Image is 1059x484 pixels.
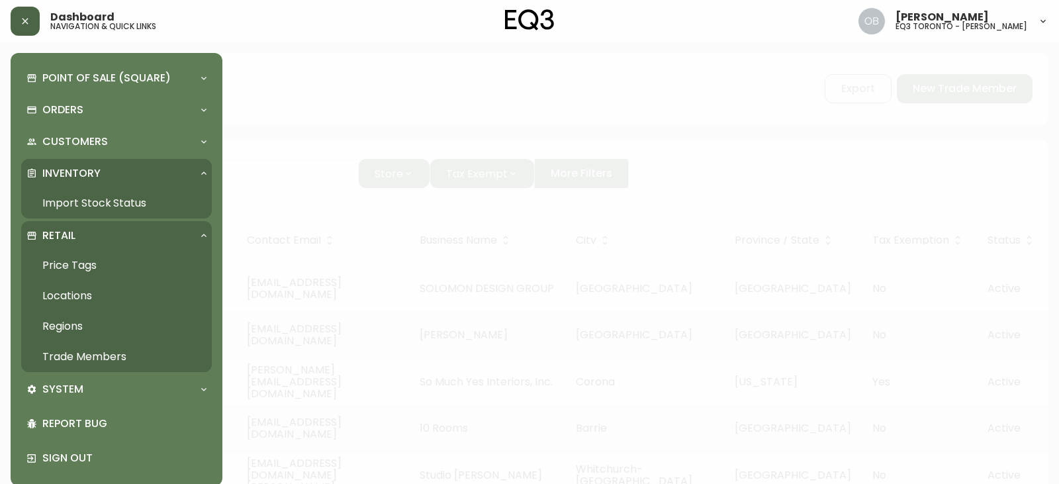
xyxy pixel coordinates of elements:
img: logo [505,9,554,30]
p: Customers [42,134,108,149]
p: Sign Out [42,451,207,465]
p: Point of Sale (Square) [42,71,171,85]
p: Orders [42,103,83,117]
div: Sign Out [21,441,212,475]
div: Orders [21,95,212,124]
img: 8e0065c524da89c5c924d5ed86cfe468 [858,8,885,34]
div: Customers [21,127,212,156]
div: Retail [21,221,212,250]
div: Point of Sale (Square) [21,64,212,93]
h5: navigation & quick links [50,23,156,30]
p: Report Bug [42,416,207,431]
span: Dashboard [50,12,115,23]
a: Trade Members [21,342,212,372]
a: Regions [21,311,212,342]
div: Inventory [21,159,212,188]
p: Inventory [42,166,101,181]
p: Retail [42,228,75,243]
h5: eq3 toronto - [PERSON_NAME] [896,23,1027,30]
a: Price Tags [21,250,212,281]
p: System [42,382,83,397]
span: [PERSON_NAME] [896,12,989,23]
a: Locations [21,281,212,311]
div: System [21,375,212,404]
a: Import Stock Status [21,188,212,218]
div: Report Bug [21,407,212,441]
